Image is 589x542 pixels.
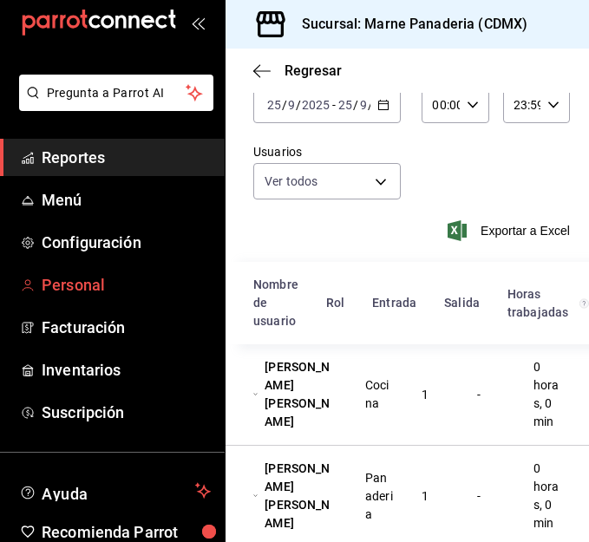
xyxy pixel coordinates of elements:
[520,351,576,438] div: Cell
[520,453,576,539] div: Cell
[351,369,408,420] div: Cell
[42,316,211,339] span: Facturación
[191,16,205,29] button: open_drawer_menu
[463,480,494,513] div: Cell
[42,273,211,297] span: Personal
[430,287,494,319] div: HeadCell
[266,98,282,112] input: --
[337,98,353,112] input: --
[282,98,287,112] span: /
[42,401,211,424] span: Suscripción
[332,98,336,112] span: -
[42,358,211,382] span: Inventarios
[353,98,358,112] span: /
[12,96,213,114] a: Pregunta a Parrot AI
[42,188,211,212] span: Menú
[408,379,442,411] div: Cell
[265,173,317,190] span: Ver todos
[301,98,330,112] input: ----
[288,14,527,35] h3: Sucursal: Marne Panaderia (CDMX)
[287,98,296,112] input: --
[296,98,301,112] span: /
[368,98,373,112] span: /
[365,376,394,413] div: Cocina
[351,462,408,531] div: Cell
[312,287,358,319] div: HeadCell
[463,379,494,411] div: Cell
[358,287,430,319] div: HeadCell
[226,344,589,446] div: Row
[19,75,213,111] button: Pregunta a Parrot AI
[253,62,342,79] button: Regresar
[239,269,312,337] div: HeadCell
[42,231,211,254] span: Configuración
[365,469,394,524] div: Panaderia
[239,453,351,539] div: Cell
[285,62,342,79] span: Regresar
[42,480,188,501] span: Ayuda
[239,351,351,438] div: Cell
[42,146,211,169] span: Reportes
[579,297,589,310] svg: El total de horas trabajadas por usuario es el resultado de la suma redondeada del registro de ho...
[408,480,442,513] div: Cell
[253,146,401,158] label: Usuarios
[359,98,368,112] input: --
[226,262,589,344] div: Head
[451,220,570,241] button: Exportar a Excel
[47,84,187,102] span: Pregunta a Parrot AI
